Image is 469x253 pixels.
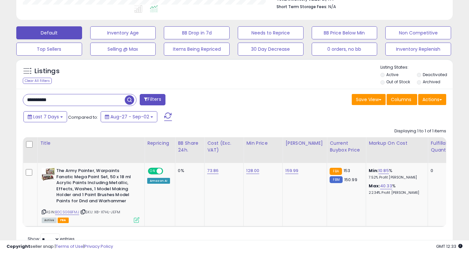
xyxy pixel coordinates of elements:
[423,79,440,85] label: Archived
[238,43,304,56] button: 30 Day Decrease
[42,218,57,223] span: All listings currently available for purchase on Amazon
[436,243,462,249] span: 2025-09-13 12:33 GMT
[386,72,398,77] label: Active
[369,191,423,195] p: 22.34% Profit [PERSON_NAME]
[23,78,52,84] div: Clear All Filters
[394,128,446,134] div: Displaying 1 to 1 of 1 items
[246,140,280,147] div: Min Price
[366,137,428,163] th: The percentage added to the cost of goods (COGS) that forms the calculator for Min & Max prices.
[330,168,342,175] small: FBA
[386,79,410,85] label: Out of Stock
[178,168,199,174] div: 0%
[101,111,157,122] button: Aug-27 - Sep-02
[330,176,342,183] small: FBM
[40,140,142,147] div: Title
[369,140,425,147] div: Markup on Cost
[344,167,350,174] span: 153
[385,43,451,56] button: Inventory Replenish
[344,177,357,183] span: 150.99
[56,243,83,249] a: Terms of Use
[207,167,219,174] a: 73.86
[80,209,120,215] span: | SKU: X8-X7HL-JEFM
[110,113,149,120] span: Aug-27 - Sep-02
[238,26,304,39] button: Needs to Reprice
[378,167,389,174] a: 10.85
[149,168,157,174] span: ON
[84,243,113,249] a: Privacy Policy
[431,140,453,153] div: Fulfillable Quantity
[55,209,79,215] a: B0CSG9BFMJ
[330,140,363,153] div: Current Buybox Price
[369,175,423,180] p: 7.52% Profit [PERSON_NAME]
[7,244,113,250] div: seller snap | |
[312,43,377,56] button: 0 orders, no bb
[369,183,423,195] div: %
[147,140,172,147] div: Repricing
[352,94,386,105] button: Save View
[387,94,417,105] button: Columns
[90,26,156,39] button: Inventory Age
[328,4,336,10] span: N/A
[178,140,202,153] div: BB Share 24h.
[385,26,451,39] button: Non Competitive
[164,26,230,39] button: BB Drop in 7d
[42,168,139,222] div: ASIN:
[7,243,30,249] strong: Copyright
[246,167,259,174] a: 128.00
[369,183,380,189] b: Max:
[68,114,98,120] span: Compared to:
[277,4,327,9] b: Short Term Storage Fees:
[418,94,446,105] button: Actions
[58,218,69,223] span: FBA
[90,43,156,56] button: Selling @ Max
[285,167,298,174] a: 159.99
[28,236,75,242] span: Show: entries
[369,167,378,174] b: Min:
[380,64,453,71] p: Listing States:
[164,43,230,56] button: Items Being Repriced
[42,168,55,181] img: 513qdP3iRyL._SL40_.jpg
[140,94,165,105] button: Filters
[162,168,173,174] span: OFF
[207,140,241,153] div: Cost (Exc. VAT)
[285,140,324,147] div: [PERSON_NAME]
[147,178,170,184] div: Amazon AI
[16,26,82,39] button: Default
[391,96,411,103] span: Columns
[35,67,60,76] h5: Listings
[431,168,451,174] div: 0
[23,111,67,122] button: Last 7 Days
[16,43,82,56] button: Top Sellers
[56,168,135,206] b: The Army Painter, Warpaints Fanatic Mega Paint Set, 50 x 18 ml Acrylic Paints Including Metallic,...
[312,26,377,39] button: BB Price Below Min
[33,113,59,120] span: Last 7 Days
[369,168,423,180] div: %
[380,183,392,189] a: 40.33
[423,72,447,77] label: Deactivated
